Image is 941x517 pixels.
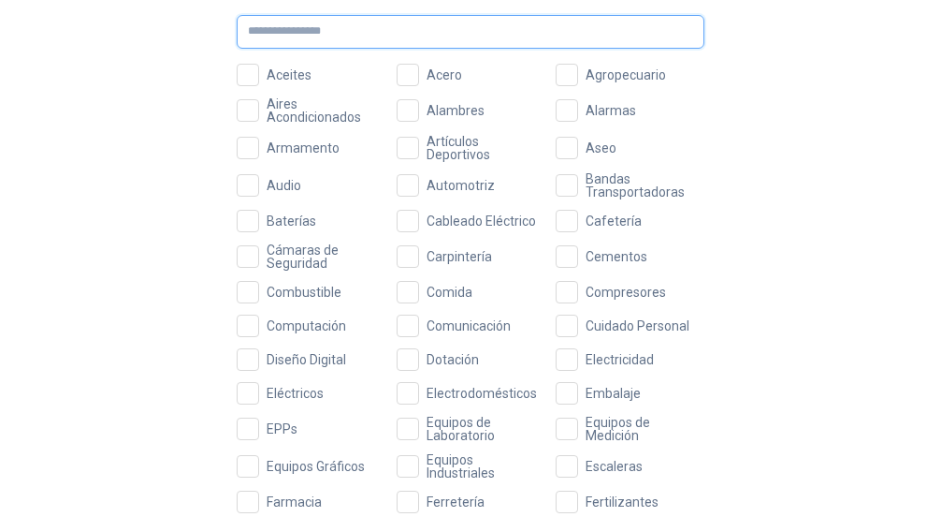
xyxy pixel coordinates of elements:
[578,460,650,473] span: Escaleras
[419,214,543,228] span: Cableado Eléctrico
[578,68,673,81] span: Agropecuario
[259,141,347,155] span: Armamento
[578,387,648,400] span: Embalaje
[259,68,319,81] span: Aceites
[419,495,492,509] span: Ferretería
[419,453,545,480] span: Equipos Industriales
[419,135,545,161] span: Artículos Deportivos
[419,319,518,332] span: Comunicación
[419,416,545,442] span: Equipos de Laboratorio
[578,319,697,332] span: Cuidado Personal
[259,495,329,509] span: Farmacia
[259,460,372,473] span: Equipos Gráficos
[578,104,644,117] span: Alarmas
[419,387,544,400] span: Electrodomésticos
[259,179,309,192] span: Audio
[419,250,499,263] span: Carpintería
[259,319,354,332] span: Computación
[578,214,649,228] span: Cafetería
[578,495,666,509] span: Fertilizantes
[259,244,385,270] span: Cámaras de Seguridad
[578,353,661,366] span: Electricidad
[419,179,502,192] span: Automotriz
[578,286,673,299] span: Compresores
[419,286,480,299] span: Comida
[578,416,704,442] span: Equipos de Medición
[419,353,486,366] span: Dotación
[259,286,349,299] span: Combustible
[259,214,324,228] span: Baterías
[259,422,305,436] span: EPPs
[259,97,385,124] span: Aires Acondicionados
[259,387,331,400] span: Eléctricos
[259,353,354,366] span: Diseño Digital
[578,172,704,199] span: Bandas Transportadoras
[419,104,492,117] span: Alambres
[419,68,470,81] span: Acero
[578,250,655,263] span: Cementos
[578,141,624,155] span: Aseo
